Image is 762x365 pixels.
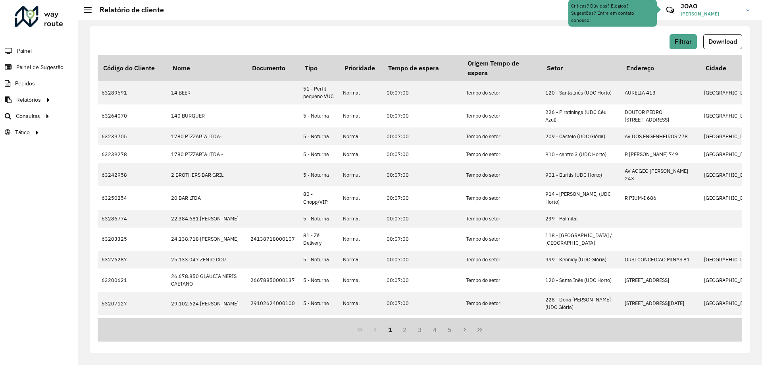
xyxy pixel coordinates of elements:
[383,251,462,268] td: 00:07:00
[98,127,167,145] td: 63239705
[92,6,164,14] h2: Relatório de cliente
[383,145,462,163] td: 00:07:00
[339,292,383,315] td: Normal
[15,79,35,88] span: Pedidos
[462,315,541,338] td: Tempo do setor
[98,55,167,81] th: Código do Cliente
[299,104,339,127] td: 5 - Noturna
[299,228,339,251] td: 81 - Zé Delivery
[98,210,167,228] td: 63286774
[443,322,458,337] button: 5
[397,322,412,337] button: 2
[339,163,383,186] td: Normal
[16,96,41,104] span: Relatórios
[167,268,246,292] td: 26.678.850 GLAUCIA NERIS CAETANO
[167,127,246,145] td: 1780 PIZZARIA LTDA-
[541,251,621,268] td: 999 - Kennidy (UDC Glória)
[462,127,541,145] td: Tempo do setor
[299,163,339,186] td: 5 - Noturna
[339,104,383,127] td: Normal
[621,127,700,145] td: AV DOS ENGENHEIROS 778
[339,55,383,81] th: Prioridade
[98,145,167,163] td: 63239278
[462,186,541,209] td: Tempo do setor
[472,322,487,337] button: Last Page
[541,228,621,251] td: 118 - [GEOGRAPHIC_DATA] / [GEOGRAPHIC_DATA]
[339,251,383,268] td: Normal
[462,55,541,81] th: Origem Tempo de espera
[621,145,700,163] td: R [PERSON_NAME] 749
[98,292,167,315] td: 63207127
[98,163,167,186] td: 63242958
[16,112,40,120] span: Consultas
[462,163,541,186] td: Tempo do setor
[383,186,462,209] td: 00:07:00
[427,322,443,337] button: 4
[541,163,621,186] td: 901 - Buritis (UDC Horto)
[339,81,383,104] td: Normal
[621,251,700,268] td: ORSI CONCEICAO MINAS 81
[339,210,383,228] td: Normal
[299,145,339,163] td: 5 - Noturna
[457,322,472,337] button: Next Page
[621,81,700,104] td: AURELIA 413
[621,104,700,127] td: DOUTOR PEDRO [STREET_ADDRESS]
[98,251,167,268] td: 63276287
[246,228,299,251] td: 24138718000107
[462,104,541,127] td: Tempo do setor
[383,55,462,81] th: Tempo de espera
[383,292,462,315] td: 00:07:00
[541,186,621,209] td: 914 - [PERSON_NAME] (UDC Horto)
[339,315,383,338] td: Normal
[98,81,167,104] td: 63289691
[462,228,541,251] td: Tempo do setor
[541,55,621,81] th: Setor
[541,268,621,292] td: 120 - Santa Inês (UDC Horto)
[681,2,740,10] h3: JOAO
[299,210,339,228] td: 5 - Noturna
[621,55,700,81] th: Endereço
[621,186,700,209] td: R PIUM-I 686
[98,268,167,292] td: 63200621
[383,163,462,186] td: 00:07:00
[681,10,740,17] span: [PERSON_NAME]
[541,127,621,145] td: 209 - Castelo (UDC Glória)
[383,228,462,251] td: 00:07:00
[299,292,339,315] td: 5 - Noturna
[339,268,383,292] td: Normal
[98,228,167,251] td: 63203325
[383,210,462,228] td: 00:07:00
[98,104,167,127] td: 63264070
[167,228,246,251] td: 24.138.718 [PERSON_NAME]
[167,292,246,315] td: 29.102.624 [PERSON_NAME]
[383,268,462,292] td: 00:07:00
[670,34,697,49] button: Filtrar
[383,81,462,104] td: 00:07:00
[167,145,246,163] td: 1780 PIZZARIA LTDA -
[541,292,621,315] td: 228 - Dona [PERSON_NAME] (UDC Glória)
[462,81,541,104] td: Tempo do setor
[299,268,339,292] td: 5 - Noturna
[246,292,299,315] td: 29102624000100
[462,268,541,292] td: Tempo do setor
[675,38,692,45] span: Filtrar
[299,127,339,145] td: 5 - Noturna
[462,145,541,163] td: Tempo do setor
[339,145,383,163] td: Normal
[167,104,246,127] td: 140 BURGUER
[17,47,32,55] span: Painel
[383,315,462,338] td: 00:07:00
[621,163,700,186] td: AV AGGEO [PERSON_NAME] 243
[412,322,427,337] button: 3
[621,315,700,338] td: [PERSON_NAME] VI 230
[167,55,246,81] th: Nome
[541,145,621,163] td: 910 - centro 3 (UDC Horto)
[299,251,339,268] td: 5 - Noturna
[299,81,339,104] td: 51 - Perfil pequeno VUC
[339,127,383,145] td: Normal
[16,63,63,71] span: Painel de Sugestão
[15,128,30,137] span: Tático
[299,315,339,338] td: 5 - Noturna
[299,186,339,209] td: 80 - Chopp/VIP
[98,186,167,209] td: 63250254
